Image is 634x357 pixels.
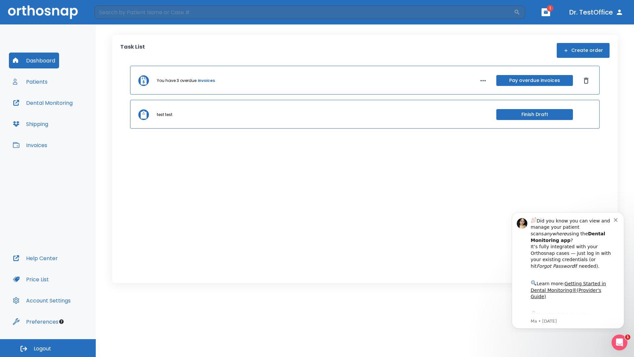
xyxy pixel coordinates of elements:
[120,43,145,58] p: Task List
[29,105,88,117] a: App Store
[157,112,172,118] p: test test
[9,53,59,68] button: Dashboard
[9,95,77,111] button: Dental Monitoring
[9,74,52,90] button: Patients
[547,5,553,12] span: 1
[58,319,64,325] div: Tooltip anchor
[29,104,112,138] div: Download the app: | ​ Let us know if you need help getting started!
[496,75,573,86] button: Pay overdue invoices
[8,5,78,19] img: Orthosnap
[29,112,112,118] p: Message from Ma, sent 7w ago
[502,206,634,333] iframe: Intercom notifications message
[9,293,75,308] button: Account Settings
[94,6,514,19] input: Search by Patient Name or Case #
[496,109,573,120] button: Finish Draft
[157,78,196,84] p: You have 3 overdue
[557,43,610,58] button: Create order
[567,6,626,18] button: Dr. TestOffice
[9,271,53,287] button: Price List
[112,10,117,16] button: Dismiss notification
[9,116,52,132] button: Shipping
[9,314,62,330] button: Preferences
[9,250,62,266] button: Help Center
[612,335,627,350] iframe: Intercom live chat
[198,78,215,84] a: invoices
[625,335,630,340] span: 1
[9,137,51,153] button: Invoices
[34,345,51,352] span: Logout
[581,75,591,86] button: Dismiss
